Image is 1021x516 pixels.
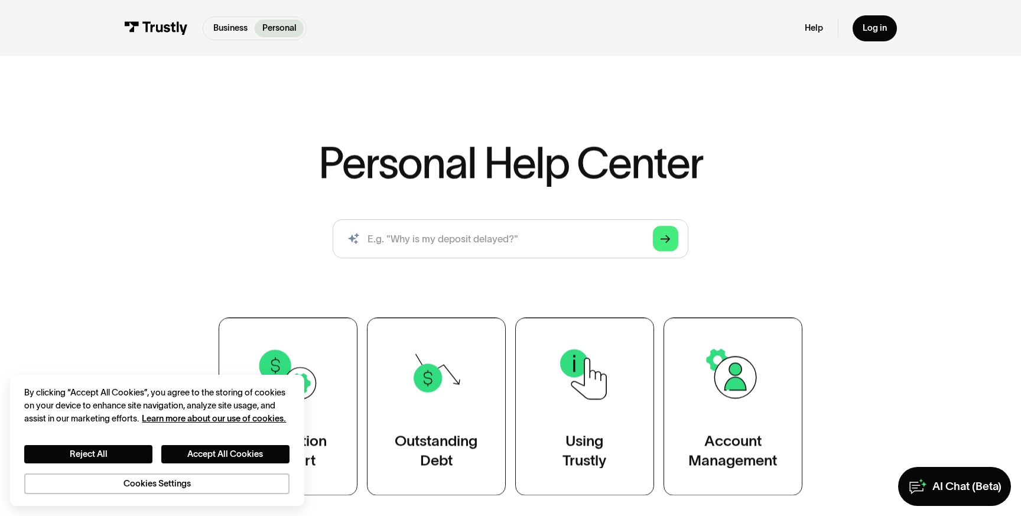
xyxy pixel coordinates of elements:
[898,467,1012,506] a: AI Chat (Beta)
[213,22,248,35] p: Business
[318,142,703,185] h1: Personal Help Center
[863,22,887,34] div: Log in
[333,219,688,258] form: Search
[24,387,289,425] div: By clicking “Accept All Cookies”, you agree to the storing of cookies on your device to enhance s...
[515,317,654,495] a: UsingTrustly
[206,20,255,37] a: Business
[24,473,289,494] button: Cookies Settings
[688,431,777,470] div: Account Management
[932,479,1002,494] div: AI Chat (Beta)
[24,445,152,463] button: Reject All
[367,317,506,495] a: OutstandingDebt
[262,22,297,35] p: Personal
[664,317,802,495] a: AccountManagement
[395,431,478,470] div: Outstanding Debt
[124,21,188,35] img: Trustly Logo
[562,431,606,470] div: Using Trustly
[161,445,290,463] button: Accept All Cookies
[24,387,289,494] div: Privacy
[333,219,688,258] input: search
[142,414,286,423] a: More information about your privacy, opens in a new tab
[805,22,823,34] a: Help
[10,375,304,507] div: Cookie banner
[255,20,304,37] a: Personal
[853,15,896,41] a: Log in
[219,317,357,495] a: TransactionSupport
